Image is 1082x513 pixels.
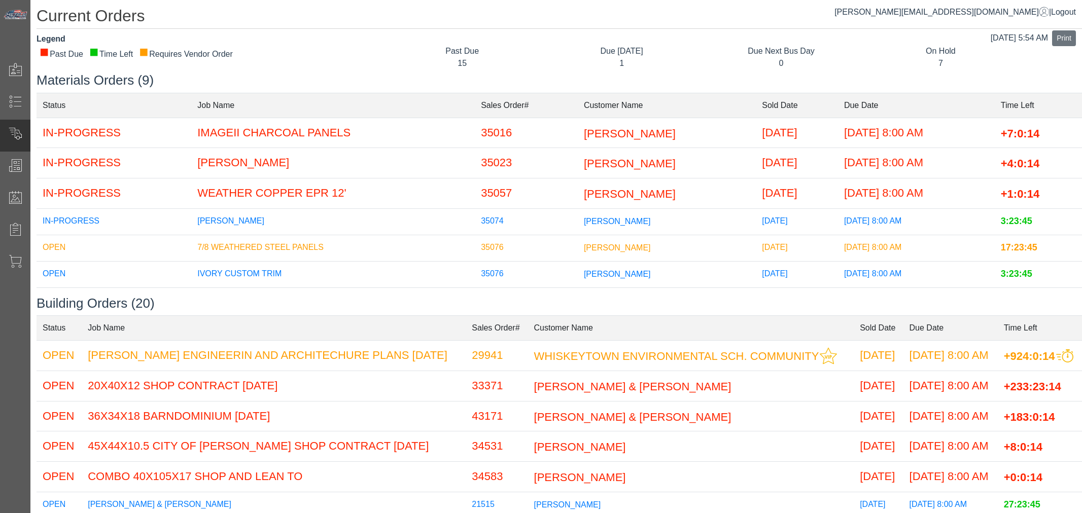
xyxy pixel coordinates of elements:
[191,148,475,178] td: [PERSON_NAME]
[709,45,853,57] div: Due Next Bus Day
[838,287,995,314] td: [DATE] 8:00 AM
[1004,471,1042,484] span: +0:0:14
[534,380,731,393] span: [PERSON_NAME] & [PERSON_NAME]
[854,315,903,340] td: Sold Date
[903,462,998,492] td: [DATE] 8:00 AM
[82,401,466,431] td: 36X34X18 BARNDOMINIUM [DATE]
[903,315,998,340] td: Due Date
[534,500,601,508] span: [PERSON_NAME]
[37,261,191,287] td: OPEN
[475,235,578,261] td: 35076
[995,93,1082,118] td: Time Left
[139,48,233,60] div: Requires Vendor Order
[37,315,82,340] td: Status
[191,261,475,287] td: IVORY CUSTOM TRIM
[139,48,148,55] div: ■
[584,127,676,139] span: [PERSON_NAME]
[854,371,903,401] td: [DATE]
[756,178,838,208] td: [DATE]
[37,34,65,43] strong: Legend
[191,208,475,235] td: [PERSON_NAME]
[89,48,98,55] div: ■
[584,243,651,251] span: [PERSON_NAME]
[37,178,191,208] td: IN-PROGRESS
[820,347,837,364] img: This customer should be prioritized
[475,93,578,118] td: Sales Order#
[868,45,1013,57] div: On Hold
[37,401,82,431] td: OPEN
[40,48,83,60] div: Past Due
[854,401,903,431] td: [DATE]
[37,208,191,235] td: IN-PROGRESS
[37,118,191,148] td: IN-PROGRESS
[854,340,903,371] td: [DATE]
[466,431,528,462] td: 34531
[37,340,82,371] td: OPEN
[584,157,676,170] span: [PERSON_NAME]
[1004,410,1055,423] span: +183:0:14
[40,48,49,55] div: ■
[549,45,693,57] div: Due [DATE]
[584,188,676,200] span: [PERSON_NAME]
[838,93,995,118] td: Due Date
[838,178,995,208] td: [DATE] 8:00 AM
[475,178,578,208] td: 35057
[1001,188,1039,200] span: +1:0:14
[549,57,693,69] div: 1
[838,235,995,261] td: [DATE] 8:00 AM
[82,315,466,340] td: Job Name
[756,118,838,148] td: [DATE]
[534,410,731,423] span: [PERSON_NAME] & [PERSON_NAME]
[191,118,475,148] td: IMAGEII CHARCOAL PANELS
[37,235,191,261] td: OPEN
[834,8,1049,16] span: [PERSON_NAME][EMAIL_ADDRESS][DOMAIN_NAME]
[838,261,995,287] td: [DATE] 8:00 AM
[37,462,82,492] td: OPEN
[466,371,528,401] td: 33371
[1056,349,1073,363] img: This order should be prioritized
[534,441,626,453] span: [PERSON_NAME]
[37,431,82,462] td: OPEN
[475,208,578,235] td: 35074
[756,235,838,261] td: [DATE]
[756,148,838,178] td: [DATE]
[466,340,528,371] td: 29941
[903,431,998,462] td: [DATE] 8:00 AM
[475,287,578,314] td: 35077
[37,287,191,314] td: IN-PROGRESS
[37,148,191,178] td: IN-PROGRESS
[390,57,534,69] div: 15
[1001,157,1039,170] span: +4:0:14
[838,208,995,235] td: [DATE] 8:00 AM
[37,371,82,401] td: OPEN
[838,148,995,178] td: [DATE] 8:00 AM
[466,462,528,492] td: 34583
[991,33,1049,42] span: [DATE] 5:54 AM
[1001,216,1032,227] span: 3:23:45
[1004,500,1040,510] span: 27:23:45
[475,261,578,287] td: 35076
[466,401,528,431] td: 43171
[191,93,475,118] td: Job Name
[1001,243,1037,253] span: 17:23:45
[390,45,534,57] div: Past Due
[834,6,1076,18] div: |
[82,462,466,492] td: COMBO 40X105X17 SHOP AND LEAN TO
[191,235,475,261] td: 7/8 WEATHERED STEEL PANELS
[584,269,651,278] span: [PERSON_NAME]
[756,287,838,314] td: [DATE]
[903,371,998,401] td: [DATE] 8:00 AM
[854,431,903,462] td: [DATE]
[903,401,998,431] td: [DATE] 8:00 AM
[1001,127,1039,139] span: +7:0:14
[756,93,838,118] td: Sold Date
[1052,30,1076,46] button: Print
[998,315,1082,340] td: Time Left
[1004,441,1042,453] span: +8:0:14
[82,371,466,401] td: 20X40X12 SHOP CONTRACT [DATE]
[82,340,466,371] td: [PERSON_NAME] ENGINEERIN AND ARCHITECHURE PLANS [DATE]
[37,6,1082,29] h1: Current Orders
[1004,380,1061,393] span: +233:23:14
[1001,269,1032,279] span: 3:23:45
[3,9,28,20] img: Metals Direct Inc Logo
